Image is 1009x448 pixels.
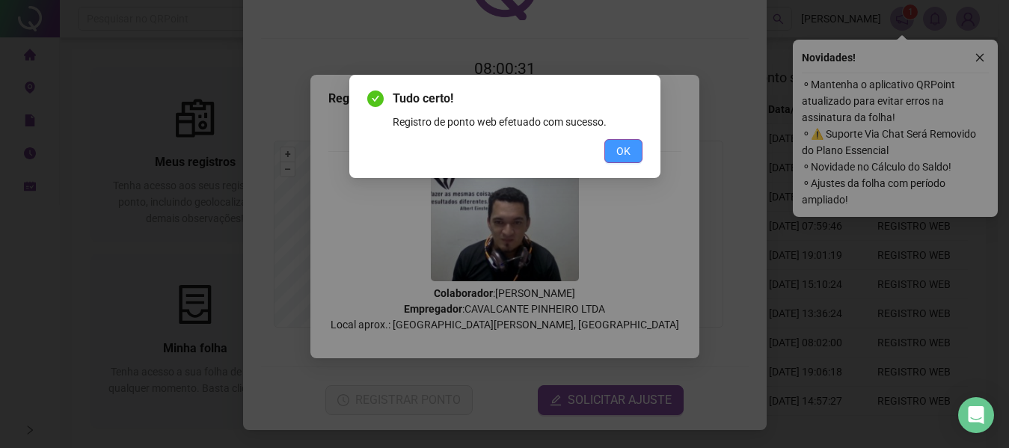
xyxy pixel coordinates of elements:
[367,90,384,107] span: check-circle
[604,139,642,163] button: OK
[393,90,642,108] span: Tudo certo!
[393,114,642,130] div: Registro de ponto web efetuado com sucesso.
[616,143,631,159] span: OK
[958,397,994,433] div: Open Intercom Messenger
